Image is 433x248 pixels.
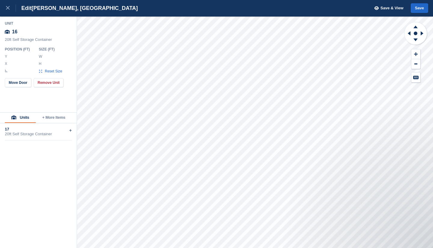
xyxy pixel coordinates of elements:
div: Position ( FT ) [5,47,34,52]
div: 16 [5,26,72,37]
div: 17 [5,127,72,132]
label: W [39,54,42,59]
div: 20ft Self Storage Container [5,132,72,136]
button: Save [411,3,428,13]
button: Save & View [371,3,404,13]
div: Edit [PERSON_NAME], [GEOGRAPHIC_DATA] [16,5,138,12]
div: Unit [5,21,72,26]
label: X [5,61,8,66]
span: Save & View [380,5,403,11]
div: Size ( FT ) [39,47,65,52]
button: Zoom Out [411,59,420,69]
div: + [69,127,72,134]
span: Reset Size [45,69,63,74]
label: Y [5,54,8,59]
div: 1720ft Self Storage Container+ [5,123,72,140]
button: Units [5,113,36,123]
button: Remove Unit [34,78,63,87]
button: Move Door [5,78,31,87]
button: + More Items [36,113,72,123]
img: angle-icn.0ed2eb85.svg [5,69,8,72]
button: Keyboard Shortcuts [411,72,420,82]
button: Zoom In [411,49,420,59]
div: 20ft Self Storage Container [5,37,72,45]
label: H [39,61,42,66]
